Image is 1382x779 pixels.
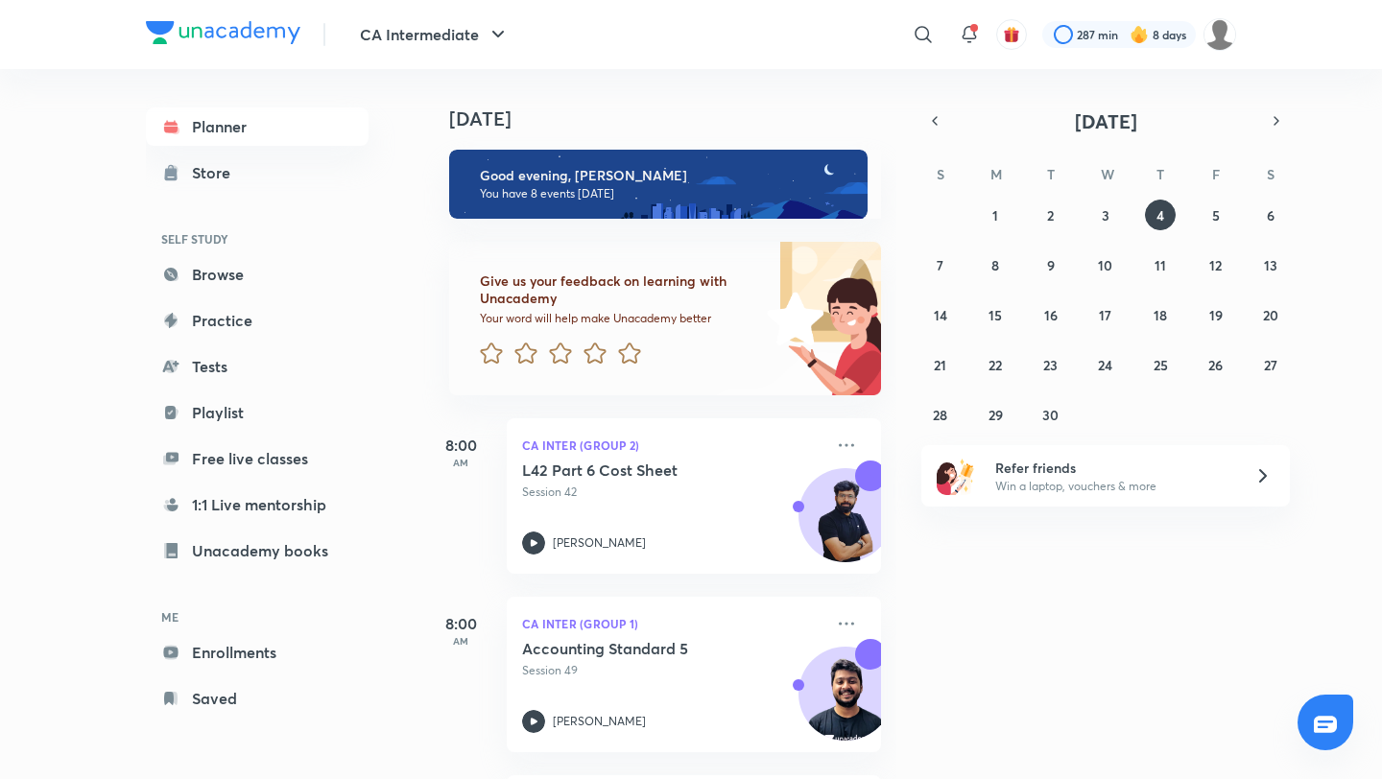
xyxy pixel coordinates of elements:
[1208,356,1223,374] abbr: September 26, 2025
[1036,399,1066,430] button: September 30, 2025
[192,161,242,184] div: Store
[1090,349,1121,380] button: September 24, 2025
[1090,299,1121,330] button: September 17, 2025
[989,406,1003,424] abbr: September 29, 2025
[146,439,369,478] a: Free live classes
[146,223,369,255] h6: SELF STUDY
[799,479,892,571] img: Avatar
[1036,349,1066,380] button: September 23, 2025
[1156,165,1164,183] abbr: Thursday
[980,249,1011,280] button: September 8, 2025
[146,679,369,718] a: Saved
[990,165,1002,183] abbr: Monday
[1090,249,1121,280] button: September 10, 2025
[948,107,1263,134] button: [DATE]
[146,21,300,49] a: Company Logo
[1090,200,1121,230] button: September 3, 2025
[934,356,946,374] abbr: September 21, 2025
[1255,299,1286,330] button: September 20, 2025
[522,484,823,501] p: Session 42
[146,301,369,340] a: Practice
[937,256,943,274] abbr: September 7, 2025
[522,434,823,457] p: CA Inter (Group 2)
[1003,26,1020,43] img: avatar
[146,255,369,294] a: Browse
[1075,108,1137,134] span: [DATE]
[422,457,499,468] p: AM
[937,165,944,183] abbr: Sunday
[480,167,850,184] h6: Good evening, [PERSON_NAME]
[1209,256,1222,274] abbr: September 12, 2025
[1264,256,1277,274] abbr: September 13, 2025
[553,534,646,552] p: [PERSON_NAME]
[1201,349,1231,380] button: September 26, 2025
[1099,306,1111,324] abbr: September 17, 2025
[422,635,499,647] p: AM
[1201,200,1231,230] button: September 5, 2025
[449,107,900,130] h4: [DATE]
[1212,206,1220,224] abbr: September 5, 2025
[1098,256,1112,274] abbr: September 10, 2025
[925,349,956,380] button: September 21, 2025
[1145,299,1176,330] button: September 18, 2025
[992,206,998,224] abbr: September 1, 2025
[1047,165,1055,183] abbr: Tuesday
[1209,306,1223,324] abbr: September 19, 2025
[1036,299,1066,330] button: September 16, 2025
[1042,406,1059,424] abbr: September 30, 2025
[1255,200,1286,230] button: September 6, 2025
[422,434,499,457] h5: 8:00
[1201,249,1231,280] button: September 12, 2025
[980,299,1011,330] button: September 15, 2025
[1203,18,1236,51] img: Jyoti
[925,399,956,430] button: September 28, 2025
[1047,206,1054,224] abbr: September 2, 2025
[1102,206,1109,224] abbr: September 3, 2025
[925,299,956,330] button: September 14, 2025
[1098,356,1112,374] abbr: September 24, 2025
[1154,306,1167,324] abbr: September 18, 2025
[1155,256,1166,274] abbr: September 11, 2025
[980,349,1011,380] button: September 22, 2025
[995,458,1231,478] h6: Refer friends
[980,399,1011,430] button: September 29, 2025
[1156,206,1164,224] abbr: September 4, 2025
[702,242,881,395] img: feedback_image
[348,15,521,54] button: CA Intermediate
[1145,349,1176,380] button: September 25, 2025
[980,200,1011,230] button: September 1, 2025
[553,713,646,730] p: [PERSON_NAME]
[989,356,1002,374] abbr: September 22, 2025
[146,107,369,146] a: Planner
[1212,165,1220,183] abbr: Friday
[1036,200,1066,230] button: September 2, 2025
[146,393,369,432] a: Playlist
[522,460,761,480] h5: L42 Part 6 Cost Sheet
[522,612,823,635] p: CA Inter (Group 1)
[1267,206,1275,224] abbr: September 6, 2025
[1264,356,1277,374] abbr: September 27, 2025
[146,601,369,633] h6: ME
[1263,306,1278,324] abbr: September 20, 2025
[1201,299,1231,330] button: September 19, 2025
[422,612,499,635] h5: 8:00
[1145,200,1176,230] button: September 4, 2025
[989,306,1002,324] abbr: September 15, 2025
[1101,165,1114,183] abbr: Wednesday
[799,657,892,749] img: Avatar
[146,485,369,524] a: 1:1 Live mentorship
[1043,356,1058,374] abbr: September 23, 2025
[1047,256,1055,274] abbr: September 9, 2025
[1130,25,1149,44] img: streak
[146,21,300,44] img: Company Logo
[449,150,868,219] img: evening
[937,457,975,495] img: referral
[995,478,1231,495] p: Win a laptop, vouchers & more
[146,153,369,192] a: Store
[480,272,760,307] h6: Give us your feedback on learning with Unacademy
[1044,306,1058,324] abbr: September 16, 2025
[996,19,1027,50] button: avatar
[480,311,760,326] p: Your word will help make Unacademy better
[522,639,761,658] h5: Accounting Standard 5
[1267,165,1275,183] abbr: Saturday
